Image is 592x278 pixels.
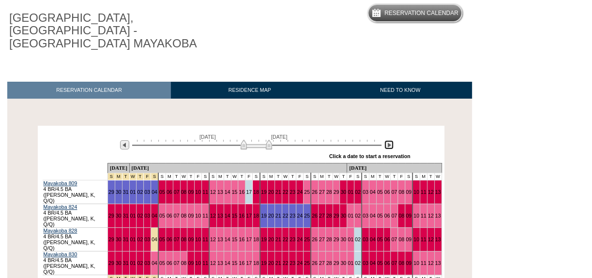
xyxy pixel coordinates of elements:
[7,10,224,52] h1: [GEOGRAPHIC_DATA], [GEOGRAPHIC_DATA] - [GEOGRAPHIC_DATA] MAYAKOBA
[384,140,394,149] img: Next
[434,173,441,180] td: W
[159,236,165,242] a: 05
[377,260,383,266] a: 05
[115,173,122,180] td: Spring Break Wk 4 2026
[44,228,77,234] a: Mayakoba 828
[173,173,180,180] td: T
[271,134,288,140] span: [DATE]
[340,173,347,180] td: T
[152,236,157,242] a: 04
[232,236,238,242] a: 15
[123,260,129,266] a: 31
[363,213,368,219] a: 03
[181,236,187,242] a: 08
[297,213,303,219] a: 24
[261,213,267,219] a: 19
[130,189,136,195] a: 01
[311,173,318,180] td: S
[44,251,77,257] a: Mayakoba 830
[319,189,325,195] a: 27
[391,213,397,219] a: 07
[43,204,108,228] td: 4 BR/4.5 BA ([PERSON_NAME], K, Q/Q)
[246,213,252,219] a: 17
[328,82,472,99] a: NEED TO KNOW
[384,10,458,16] h5: Reservation Calendar
[340,236,346,242] a: 30
[217,236,223,242] a: 13
[362,173,369,180] td: S
[217,189,223,195] a: 13
[297,236,303,242] a: 24
[174,236,180,242] a: 07
[232,260,238,266] a: 15
[274,173,282,180] td: T
[151,173,158,180] td: Spring Break Wk 4 2026
[377,189,383,195] a: 05
[312,213,318,219] a: 26
[275,213,281,219] a: 21
[195,236,201,242] a: 10
[123,189,129,195] a: 31
[107,163,129,173] td: [DATE]
[289,173,296,180] td: T
[406,213,411,219] a: 09
[159,189,165,195] a: 05
[296,173,304,180] td: F
[312,236,318,242] a: 26
[246,260,252,266] a: 17
[224,173,231,180] td: T
[187,173,195,180] td: T
[108,236,114,242] a: 29
[199,134,216,140] span: [DATE]
[43,251,108,275] td: 4 BR/4.5 BA ([PERSON_NAME], K, Q/Q)
[283,260,288,266] a: 22
[355,236,361,242] a: 02
[370,189,376,195] a: 04
[217,213,223,219] a: 13
[377,236,383,242] a: 05
[384,189,390,195] a: 06
[283,189,288,195] a: 22
[43,228,108,251] td: 4 BR/4.5 BA ([PERSON_NAME], K, Q/Q)
[428,236,434,242] a: 12
[108,189,114,195] a: 29
[304,213,310,219] a: 25
[326,260,332,266] a: 28
[369,173,376,180] td: M
[232,213,238,219] a: 15
[238,173,245,180] td: T
[304,236,310,242] a: 25
[261,260,267,266] a: 19
[283,213,288,219] a: 22
[363,260,368,266] a: 03
[267,173,274,180] td: M
[130,260,136,266] a: 01
[391,189,397,195] a: 07
[166,173,173,180] td: M
[120,140,129,149] img: Previous
[420,173,427,180] td: M
[239,260,244,266] a: 16
[334,213,339,219] a: 29
[413,213,419,219] a: 10
[43,180,108,204] td: 4 BR/4.5 BA ([PERSON_NAME], K, Q/Q)
[406,260,411,266] a: 09
[428,213,434,219] a: 12
[363,189,368,195] a: 03
[225,260,230,266] a: 14
[283,236,288,242] a: 22
[319,236,325,242] a: 27
[282,173,289,180] td: W
[202,213,208,219] a: 11
[329,153,410,159] div: Click a date to start a reservation
[253,260,259,266] a: 18
[129,173,137,180] td: Spring Break Wk 4 2026
[152,260,157,266] a: 04
[158,173,166,180] td: S
[107,173,115,180] td: Spring Break Wk 4 2026
[253,173,260,180] td: S
[260,173,267,180] td: S
[304,260,310,266] a: 25
[116,189,121,195] a: 30
[225,189,230,195] a: 14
